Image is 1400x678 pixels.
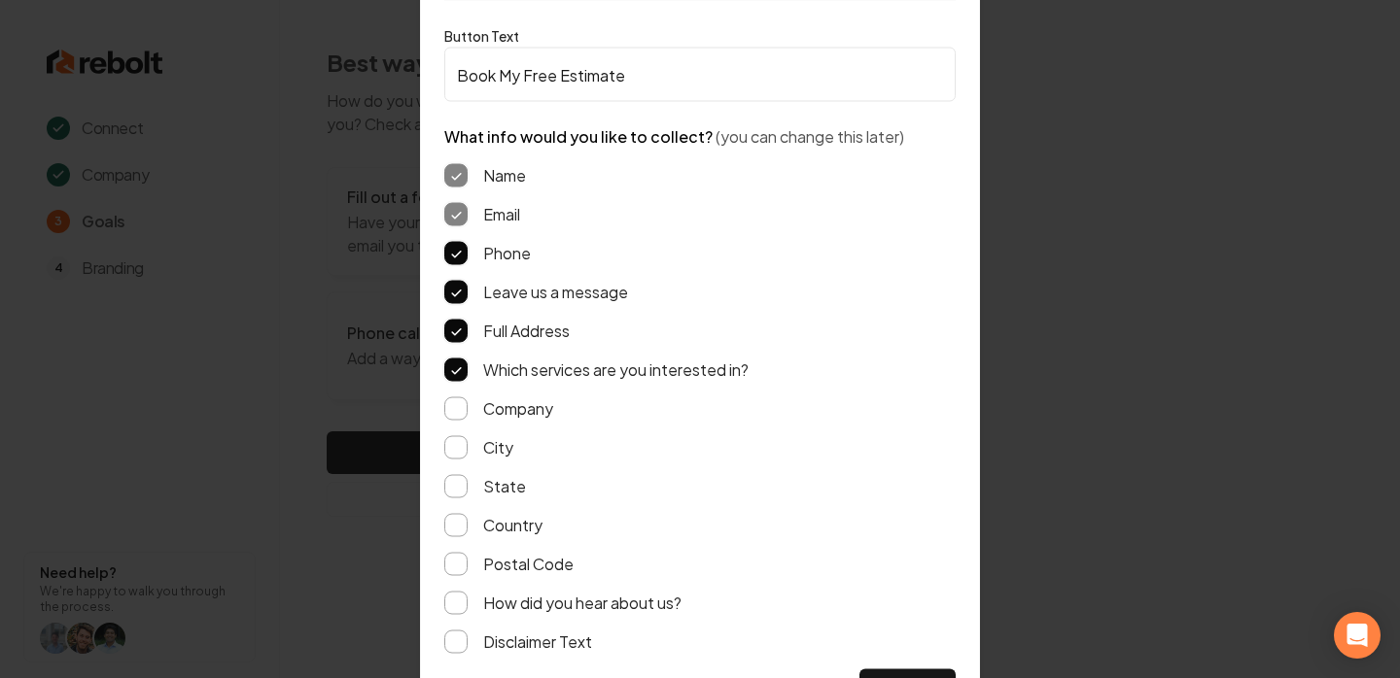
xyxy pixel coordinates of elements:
label: City [483,436,513,459]
label: Phone [483,242,531,265]
label: Country [483,514,542,537]
label: Button Text [444,27,519,45]
p: What info would you like to collect? [444,125,956,149]
label: Full Address [483,320,570,343]
input: Button Text [444,48,956,102]
span: (you can change this later) [716,126,904,147]
label: How did you hear about us? [483,592,682,615]
label: Which services are you interested in? [483,358,749,382]
label: Postal Code [483,553,574,576]
label: State [483,475,526,498]
label: Leave us a message [483,281,628,304]
label: Disclaimer Text [483,630,592,654]
label: Company [483,397,553,421]
label: Email [483,203,520,226]
label: Name [483,164,526,187]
